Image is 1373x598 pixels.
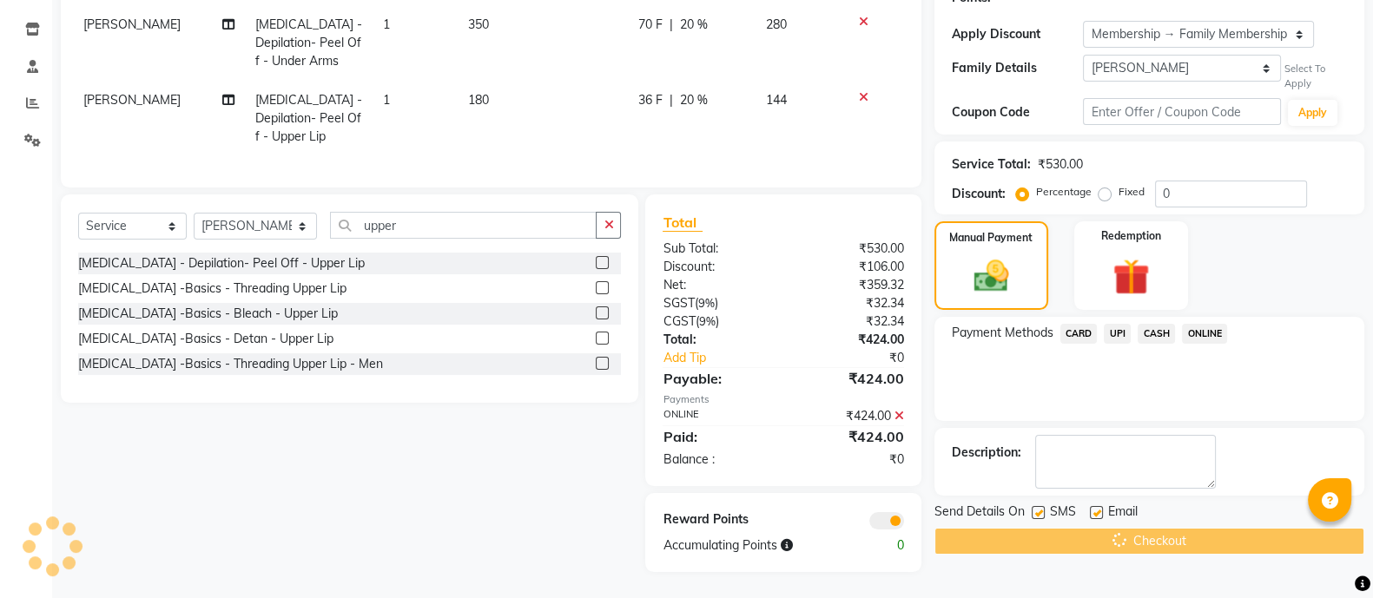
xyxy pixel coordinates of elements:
span: [PERSON_NAME] [83,92,181,108]
div: Select To Apply [1284,62,1347,91]
div: [MEDICAL_DATA] -Basics - Bleach - Upper Lip [78,305,338,323]
span: ONLINE [1182,324,1227,344]
span: SMS [1050,503,1076,524]
span: [MEDICAL_DATA] - Depilation- Peel Off - Under Arms [255,16,362,69]
div: Discount: [650,258,783,276]
span: 1 [383,92,390,108]
span: 70 F [638,16,663,34]
div: Reward Points [650,510,783,529]
label: Manual Payment [949,230,1033,246]
div: Apply Discount [952,25,1084,43]
div: 0 [850,536,917,555]
div: ₹424.00 [783,368,917,389]
span: | [670,91,673,109]
img: _cash.svg [963,256,1020,296]
span: 20 % [680,16,708,34]
div: [MEDICAL_DATA] -Basics - Threading Upper Lip - Men [78,355,383,373]
div: ₹424.00 [783,331,917,349]
div: Total: [650,331,783,349]
div: ₹424.00 [783,426,917,447]
span: CARD [1060,324,1098,344]
div: [MEDICAL_DATA] -Basics - Threading Upper Lip [78,279,347,298]
div: ( ) [650,294,783,312]
div: ₹530.00 [783,240,917,258]
div: Accumulating Points [650,536,849,555]
span: 144 [766,92,787,108]
div: ₹32.34 [783,312,917,331]
span: Payment Methods [952,324,1053,342]
div: Discount: [952,185,1006,203]
span: Email [1108,503,1138,524]
div: ₹32.34 [783,294,917,312]
div: ₹424.00 [783,407,917,425]
span: 20 % [680,91,708,109]
div: ( ) [650,312,783,331]
span: Send Details On [934,503,1025,524]
span: CGST [663,313,695,329]
span: [MEDICAL_DATA] - Depilation- Peel Off - Upper Lip [255,92,362,144]
span: 180 [468,92,489,108]
input: Search or Scan [330,212,597,239]
div: Balance : [650,450,783,469]
input: Enter Offer / Coupon Code [1083,98,1281,125]
div: Sub Total: [650,240,783,258]
div: Coupon Code [952,103,1084,122]
div: Family Details [952,59,1084,77]
div: ONLINE [650,407,783,425]
div: ₹530.00 [1038,155,1083,174]
div: [MEDICAL_DATA] -Basics - Detan - Upper Lip [78,330,333,348]
label: Percentage [1036,184,1092,200]
div: ₹0 [783,450,917,469]
div: ₹106.00 [783,258,917,276]
a: Add Tip [650,349,805,367]
div: Paid: [650,426,783,447]
div: Payments [663,392,903,407]
div: ₹359.32 [783,276,917,294]
span: 9% [697,296,714,310]
div: Payable: [650,368,783,389]
div: Service Total: [952,155,1031,174]
span: 1 [383,16,390,32]
div: ₹0 [806,349,917,367]
span: 350 [468,16,489,32]
span: UPI [1104,324,1131,344]
span: 280 [766,16,787,32]
div: [MEDICAL_DATA] - Depilation- Peel Off - Upper Lip [78,254,365,273]
button: Apply [1288,100,1337,126]
span: [PERSON_NAME] [83,16,181,32]
span: CASH [1138,324,1175,344]
img: _gift.svg [1101,254,1160,299]
div: Description: [952,444,1021,462]
span: | [670,16,673,34]
span: 36 F [638,91,663,109]
span: SGST [663,295,694,311]
span: Total [663,214,703,232]
label: Redemption [1101,228,1161,244]
span: 9% [698,314,715,328]
label: Fixed [1119,184,1145,200]
div: Net: [650,276,783,294]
